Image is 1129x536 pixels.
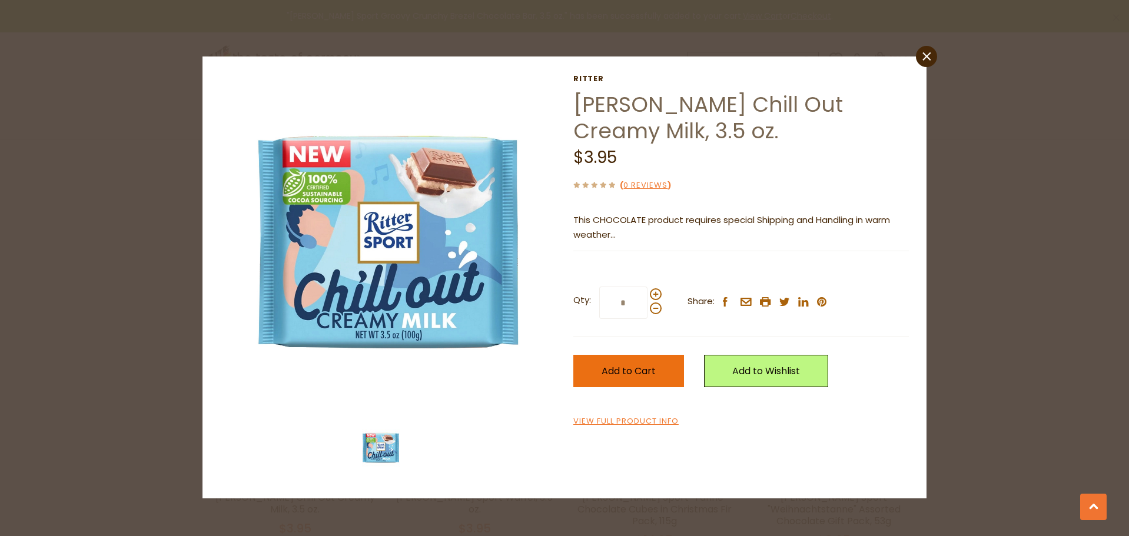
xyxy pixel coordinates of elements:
a: View Full Product Info [573,415,679,428]
a: [PERSON_NAME] Chill Out Creamy Milk, 3.5 oz. [573,89,843,146]
span: Share: [688,294,715,309]
span: ( ) [620,179,671,191]
img: Ritter Chill Out Creamy Milk [220,74,556,410]
p: This CHOCOLATE product requires special Shipping and Handling in warm weather [573,213,909,242]
a: 0 Reviews [623,179,668,192]
a: Ritter [573,74,909,84]
img: Ritter Chill Out Creamy Milk [357,424,404,471]
button: Add to Cart [573,355,684,387]
span: $3.95 [573,146,617,169]
input: Qty: [599,287,647,319]
span: Add to Cart [602,364,656,378]
a: Add to Wishlist [704,355,828,387]
strong: Qty: [573,293,591,308]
